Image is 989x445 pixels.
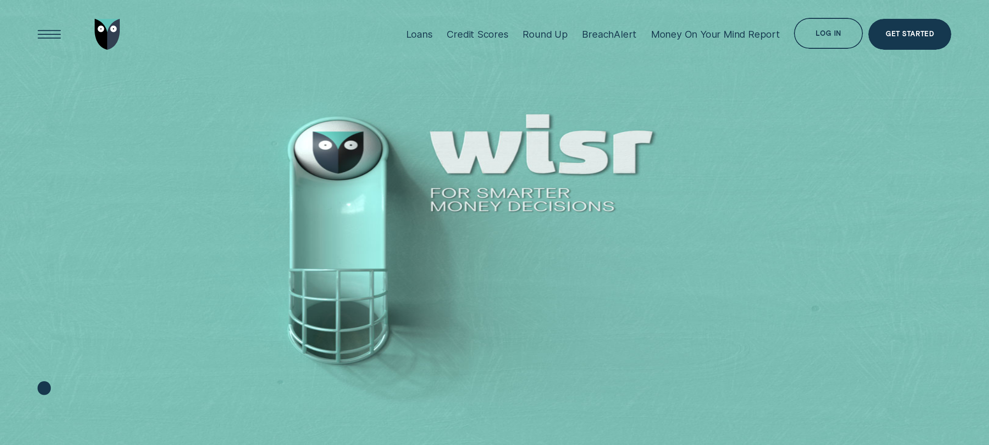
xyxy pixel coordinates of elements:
[523,28,567,40] div: Round Up
[651,28,780,40] div: Money On Your Mind Report
[868,19,951,50] a: Get Started
[95,19,120,50] img: Wisr
[447,28,508,40] div: Credit Scores
[794,18,862,49] button: Log in
[406,28,433,40] div: Loans
[34,19,65,50] button: Open Menu
[582,28,636,40] div: BreachAlert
